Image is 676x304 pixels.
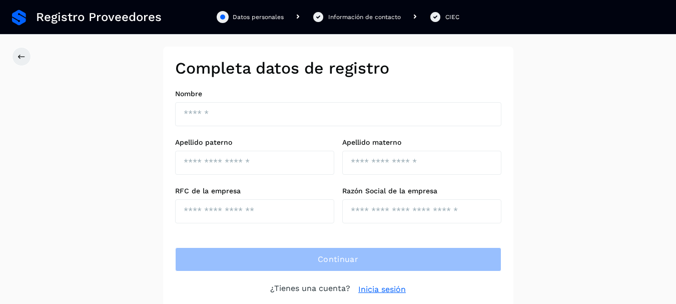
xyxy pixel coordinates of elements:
[342,138,501,147] label: Apellido materno
[270,283,350,295] p: ¿Tienes una cuenta?
[233,13,284,22] div: Datos personales
[358,283,406,295] a: Inicia sesión
[175,90,501,98] label: Nombre
[175,247,501,271] button: Continuar
[342,187,501,195] label: Razón Social de la empresa
[175,59,501,78] h2: Completa datos de registro
[328,13,401,22] div: Información de contacto
[175,187,334,195] label: RFC de la empresa
[175,138,334,147] label: Apellido paterno
[318,254,358,265] span: Continuar
[36,10,162,25] span: Registro Proveedores
[445,13,459,22] div: CIEC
